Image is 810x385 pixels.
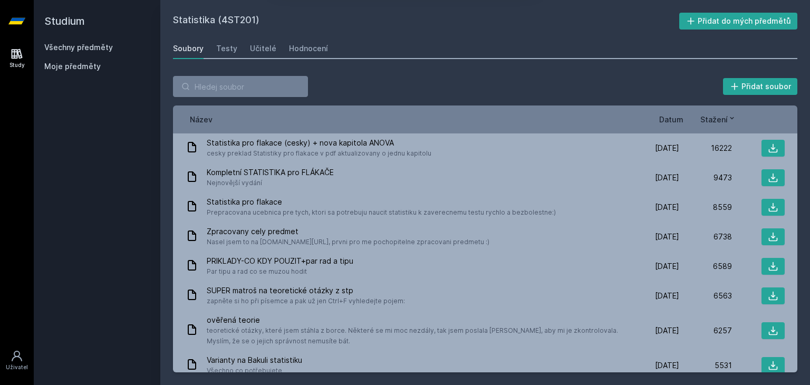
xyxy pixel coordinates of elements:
[328,13,524,37] div: [PERSON_NAME] dostávat tipy ohledně studia, nových testů, hodnocení učitelů a předmětů?
[700,114,736,125] button: Stažení
[207,148,431,159] span: cesky preklad Statistiky pro flakace v pdf aktualizovany o jednu kapitolu
[679,172,732,183] div: 9473
[207,296,405,306] span: zapněte si ho při písemce a pak už jen Ctrl+F vyhledejte pojem:
[207,266,353,277] span: Par tipu a rad co se muzou hodit
[207,315,622,325] span: ověřená teorie
[655,261,679,272] span: [DATE]
[207,365,302,376] span: Všechno co potřebujete
[679,202,732,213] div: 8559
[679,360,732,371] div: 5531
[679,232,732,242] div: 6738
[655,202,679,213] span: [DATE]
[679,261,732,272] div: 6589
[655,232,679,242] span: [DATE]
[679,325,732,336] div: 6257
[679,143,732,153] div: 16222
[659,114,683,125] button: Datum
[207,256,353,266] span: PRIKLADY-CO KDY POUZIT+par rad a tipu
[655,291,679,301] span: [DATE]
[655,143,679,153] span: [DATE]
[700,114,728,125] span: Stažení
[207,325,622,346] span: teoretické otázky, které jsem stáhla z borce. Některé se mi moc nezdály, tak jsem poslala [PERSON...
[207,226,489,237] span: Zpracovany cely predmet
[207,167,334,178] span: Kompletní STATISTIKA pro FLÁKAČE
[655,360,679,371] span: [DATE]
[207,197,556,207] span: Statistika pro flakace
[655,172,679,183] span: [DATE]
[432,55,524,81] button: Jasně, jsem pro
[207,237,489,247] span: Nasel jsem to na [DOMAIN_NAME][URL], prvni pro me pochopitelne zpracovani predmetu :)
[6,363,28,371] div: Uživatel
[190,114,213,125] button: Název
[679,291,732,301] div: 6563
[207,285,405,296] span: SUPER matroš na teoretické otázky z stp
[2,344,32,377] a: Uživatel
[207,355,302,365] span: Varianty na Bakuli statistiku
[207,178,334,188] span: Nejnovější vydání
[207,207,556,218] span: Prepracovana ucebnica pre tych, ktori sa potrebuju naucit statistiku k zaverecnemu testu rychlo a...
[207,138,431,148] span: Statistika pro flakace (cesky) + nova kapitola ANOVA
[286,13,328,55] img: notification icon
[388,55,426,81] button: Ne
[655,325,679,336] span: [DATE]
